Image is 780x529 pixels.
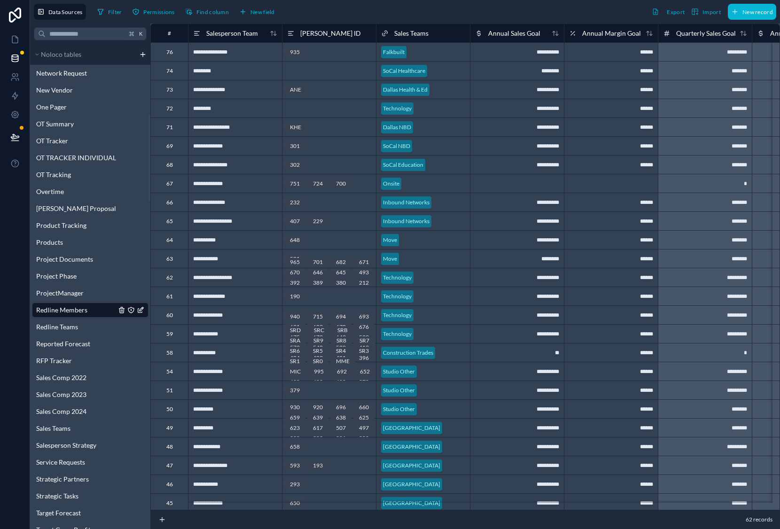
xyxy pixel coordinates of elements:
a: New record [724,4,776,20]
div: 692 [337,367,347,376]
div: SR5 [313,347,323,355]
div: 493 [359,268,369,277]
a: Sales Comp 2023 [36,390,116,399]
div: Dallas Health & Ed [383,86,428,94]
span: Redline Members [36,305,87,315]
div: 69 [166,142,173,150]
div: 498 [290,378,300,386]
div: SRA [290,336,300,345]
span: Export [667,8,685,16]
span: New record [742,8,773,16]
div: 67 [166,180,173,187]
div: 489 [313,378,323,386]
a: Service Requests [36,458,116,467]
div: SR8 [336,336,346,345]
a: OT Tracker [36,136,116,146]
div: SRC [314,326,324,335]
div: 638 [336,413,346,422]
div: 965 [290,258,300,266]
div: 751 [290,179,300,188]
div: 658 [290,443,300,451]
div: 693 [359,312,369,321]
button: Export [648,4,688,20]
div: SR9 [313,336,323,345]
div: 66 [166,199,173,206]
div: Project Phase [32,269,148,284]
div: 49 [166,424,173,432]
div: 122 [290,311,300,319]
div: 660 [359,403,369,412]
span: ProjectManager [36,288,84,298]
div: 383 [313,434,323,443]
span: New field [250,8,275,16]
span: 62 records [746,516,772,523]
div: ProjectManager [32,286,148,301]
div: 724 [313,179,323,188]
span: Strategic Tasks [36,491,78,501]
span: Find column [196,8,229,16]
div: 379 [290,386,300,395]
span: Permissions [143,8,174,16]
span: Sales Comp 2022 [36,373,86,382]
div: Inbound Networks [383,217,429,226]
div: Studio Other [383,405,415,413]
div: 940 [290,312,300,321]
a: Sales Comp 2022 [36,373,116,382]
span: Annual Sales Goal [488,29,540,38]
a: RFP Tracker [36,356,116,366]
a: Redline Members [36,305,116,315]
div: Sales Comp 2023 [32,387,148,402]
span: OT Summary [36,119,74,129]
span: Network Request [36,69,87,78]
div: 61 [166,293,173,300]
div: 407 [290,217,300,226]
a: ProjectManager [36,288,116,298]
div: Redline Teams [32,319,148,335]
div: 497 [359,424,369,432]
div: 73 [166,86,173,93]
div: 382 [359,434,369,443]
div: Sales Teams [32,421,148,436]
div: 232 [290,198,300,207]
div: Redline Members [32,303,148,318]
div: SoCal Education [383,161,423,169]
a: [PERSON_NAME] Proposal [36,204,116,213]
div: 48 [166,443,173,451]
div: SoCal Healthcare [383,67,425,75]
div: 190 [290,292,300,301]
div: SR0 [313,357,323,366]
a: Products [36,238,116,247]
a: OT Tracking [36,170,116,179]
div: 380 [336,279,346,287]
div: 62 [166,274,173,281]
div: Technology [383,292,412,301]
div: Service Requests [32,455,148,470]
span: Redline Teams [36,322,78,332]
a: Sales Teams [36,424,116,433]
span: OT Tracking [36,170,71,179]
div: New Vendor [32,83,148,98]
div: 625 [359,413,369,422]
a: OT TRACKER INDIVIDUAL [36,153,116,163]
div: Dallas NBD [383,123,411,132]
a: OT Summary [36,119,116,129]
div: Technology [383,330,412,338]
div: OT TRACKER INDIVIDUAL [32,150,148,165]
div: 623 [290,424,300,432]
span: Project Documents [36,255,93,264]
div: 47 [166,462,173,469]
div: 381 [336,434,346,443]
div: Onsite [383,179,399,188]
a: Salesperson Strategy [36,441,116,450]
span: Sales Teams [394,29,429,38]
div: 650 [290,499,300,507]
div: 76 [166,48,173,56]
div: Construction Trades [383,349,433,357]
div: 995 [314,367,324,376]
span: Filter [108,8,122,16]
div: Move [383,236,397,244]
span: Annual Margin Goal [582,29,641,38]
a: Overtime [36,187,116,196]
a: Reported Forecast [36,339,116,349]
div: 646 [313,268,323,277]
